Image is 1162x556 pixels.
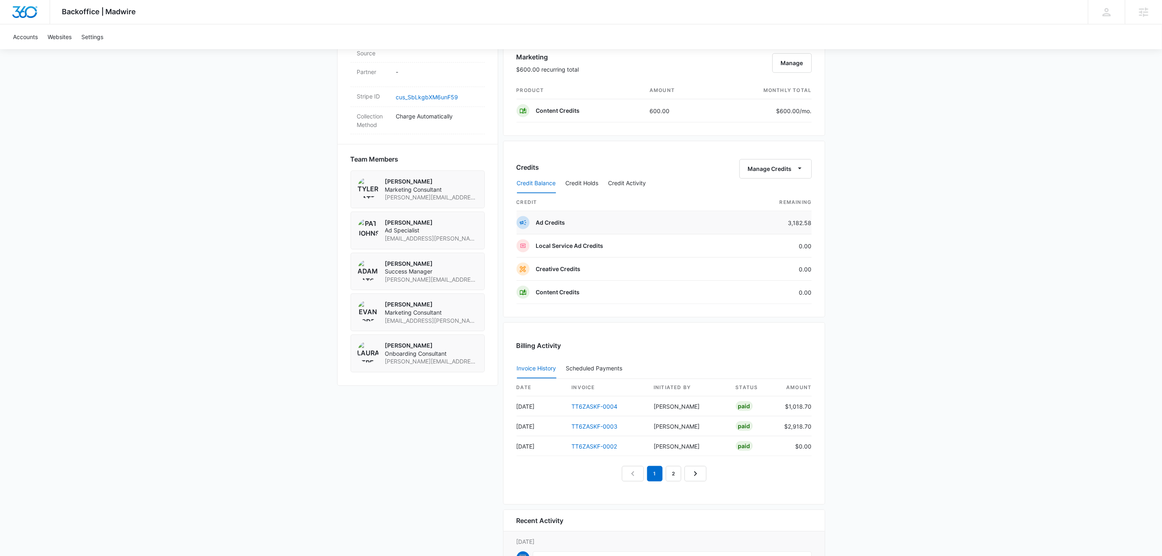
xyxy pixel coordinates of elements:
span: Marketing Consultant [385,309,478,317]
th: monthly total [713,82,812,99]
th: credit [517,194,726,211]
span: Team Members [351,154,399,164]
th: invoice [565,379,647,396]
td: [DATE] [517,396,565,416]
p: [PERSON_NAME] [385,260,478,268]
td: 3,182.58 [726,211,812,234]
p: [PERSON_NAME] [385,219,478,227]
dt: Partner [357,68,390,76]
div: Partner- [351,63,485,87]
span: /mo. [800,107,812,114]
button: Credit Activity [608,174,646,193]
p: Creative Credits [536,265,581,273]
p: $600.00 [774,107,812,115]
span: Backoffice | Madwire [62,7,136,16]
button: Credit Balance [517,174,556,193]
dt: Collection Method [357,112,390,129]
p: [PERSON_NAME] [385,341,478,350]
h6: Recent Activity [517,516,564,525]
th: date [517,379,565,396]
img: Laura Streeter [358,341,379,363]
span: [PERSON_NAME][EMAIL_ADDRESS][PERSON_NAME][DOMAIN_NAME] [385,357,478,366]
span: [PERSON_NAME][EMAIL_ADDRESS][PERSON_NAME][DOMAIN_NAME] [385,193,478,201]
div: Scheduled Payments [566,366,626,371]
td: $0.00 [778,436,812,456]
th: status [729,379,778,396]
p: Charge Automatically [396,112,478,120]
p: Content Credits [536,288,580,296]
dt: Stripe ID [357,92,390,101]
span: Onboarding Consultant [385,350,478,358]
div: Stripe IDcus_SbLkgbXM6unF59 [351,87,485,107]
em: 1 [647,466,663,482]
button: Manage [772,53,812,73]
td: [PERSON_NAME] [647,396,729,416]
div: Paid [736,401,753,411]
a: cus_SbLkgbXM6unF59 [396,94,458,101]
a: Page 2 [666,466,681,482]
a: Websites [43,24,76,49]
span: [EMAIL_ADDRESS][PERSON_NAME][DOMAIN_NAME] [385,234,478,243]
p: [PERSON_NAME] [385,177,478,186]
td: [PERSON_NAME] [647,436,729,456]
span: [EMAIL_ADDRESS][PERSON_NAME][DOMAIN_NAME] [385,317,478,325]
img: Evan Rodriguez [358,300,379,322]
img: Pat Johnson [358,219,379,240]
td: [DATE] [517,436,565,456]
td: 0.00 [726,234,812,258]
a: TT6ZASKF-0002 [572,443,617,450]
span: Ad Specialist [385,226,478,234]
td: $1,018.70 [778,396,812,416]
th: amount [643,82,713,99]
button: Manage Credits [739,159,812,179]
p: $600.00 recurring total [517,65,579,74]
div: Paid [736,441,753,451]
a: Next Page [685,466,706,482]
img: Adam Eaton [358,260,379,281]
th: Remaining [726,194,812,211]
span: Success Manager [385,267,478,276]
a: Accounts [8,24,43,49]
td: [DATE] [517,416,565,436]
button: Invoice History [517,359,556,379]
h3: Credits [517,162,539,172]
td: 0.00 [726,281,812,304]
a: TT6ZASKF-0003 [572,423,618,430]
h3: Marketing [517,52,579,62]
td: 600.00 [643,99,713,123]
div: Collection MethodCharge Automatically [351,107,485,134]
td: 0.00 [726,258,812,281]
p: Local Service Ad Credits [536,242,604,250]
nav: Pagination [622,466,706,482]
p: Content Credits [536,107,580,115]
td: [PERSON_NAME] [647,416,729,436]
span: Marketing Consultant [385,186,478,194]
td: $2,918.70 [778,416,812,436]
button: Credit Holds [566,174,599,193]
p: Ad Credits [536,219,565,227]
img: Tyler Hatton [358,177,379,199]
span: [PERSON_NAME][EMAIL_ADDRESS][PERSON_NAME][DOMAIN_NAME] [385,276,478,284]
p: [PERSON_NAME] [385,300,478,309]
p: - [396,68,478,76]
th: Initiated By [647,379,729,396]
th: amount [778,379,812,396]
h3: Billing Activity [517,341,812,350]
div: Paid [736,421,753,431]
th: product [517,82,643,99]
a: Settings [76,24,108,49]
a: TT6ZASKF-0004 [572,403,618,410]
p: [DATE] [517,537,812,546]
